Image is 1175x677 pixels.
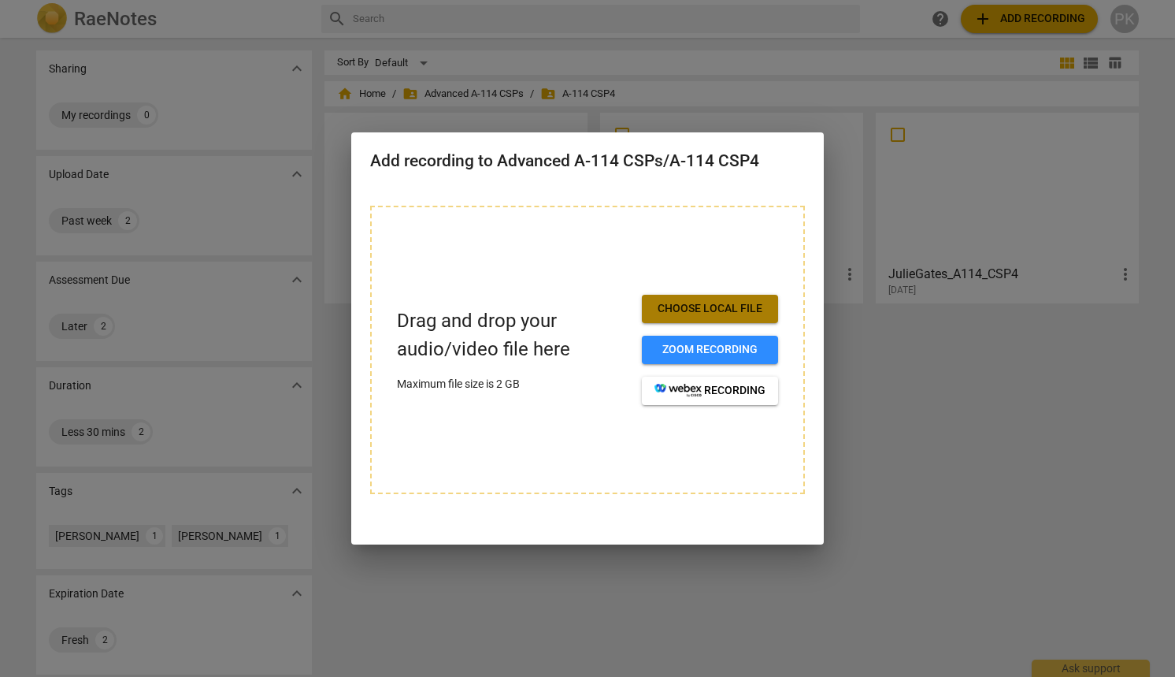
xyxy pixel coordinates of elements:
button: Choose local file [642,295,778,323]
span: Choose local file [654,301,765,317]
span: Zoom recording [654,342,765,358]
button: Zoom recording [642,336,778,364]
button: recording [642,377,778,405]
p: Maximum file size is 2 GB [397,376,629,392]
h2: Add recording to Advanced A-114 CSPs/A-114 CSP4 [370,151,805,171]
p: Drag and drop your audio/video file here [397,307,629,363]
span: recording [654,383,765,399]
